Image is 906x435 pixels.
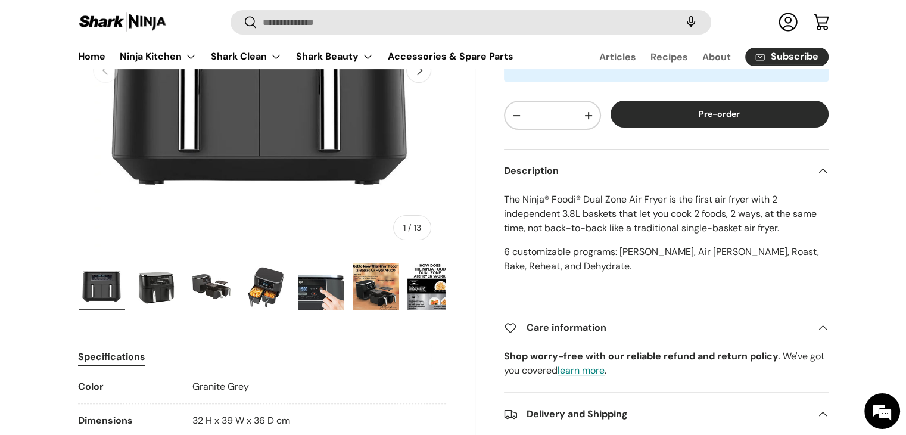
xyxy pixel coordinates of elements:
[192,380,249,393] span: Granite Grey
[188,263,235,310] img: Ninja Dual Zone Air Fryer (AF300)
[504,349,828,378] p: . We've got you covered .
[113,45,204,69] summary: Ninja Kitchen
[504,407,809,421] h2: Delivery and Shipping
[353,263,399,310] img: Ninja Dual Zone Air Fryer (AF300)
[702,45,731,69] a: About
[571,45,829,69] nav: Secondary
[78,11,167,34] img: Shark Ninja Philippines
[771,52,818,62] span: Subscribe
[672,10,710,36] speech-search-button: Search by voice
[243,263,289,310] img: Ninja Dual Zone Air Fryer (AF300)
[408,222,412,233] span: /
[504,150,828,192] summary: Description
[414,222,421,233] span: 13
[78,380,173,394] div: Color
[79,263,125,310] img: Ninja Dual Zone Air Fryer (AF300)
[289,45,381,69] summary: Shark Beauty
[78,45,105,68] a: Home
[504,306,828,349] summary: Care information
[192,414,290,427] span: 32 H x 39 W x 36 D cm
[403,222,406,233] span: 1
[78,414,173,428] div: Dimensions
[407,263,454,310] img: Ninja Dual Zone Air Fryer (AF300)
[558,364,605,377] a: learn more
[204,45,289,69] summary: Shark Clean
[504,164,809,178] h2: Description
[298,263,344,310] img: Ninja Dual Zone Air Fryer (AF300)
[650,45,688,69] a: Recipes
[611,101,829,128] button: Pre-order
[504,245,828,274] p: 6 customizable programs: [PERSON_NAME], Air [PERSON_NAME], Roast, Bake, Reheat, and Dehydrate.
[504,350,779,362] strong: Shop worry-free with our reliable refund and return policy
[504,192,828,235] p: The Ninja® Foodi® Dual Zone Air Fryer is the first air fryer with 2 independent 3.8L baskets that...
[745,48,829,66] a: Subscribe
[78,343,145,370] button: Specifications
[388,45,513,68] a: Accessories & Spare Parts
[599,45,636,69] a: Articles
[133,263,180,310] img: Ninja Dual Zone Air Fryer (AF300)
[78,45,513,69] nav: Primary
[504,321,809,335] h2: Care information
